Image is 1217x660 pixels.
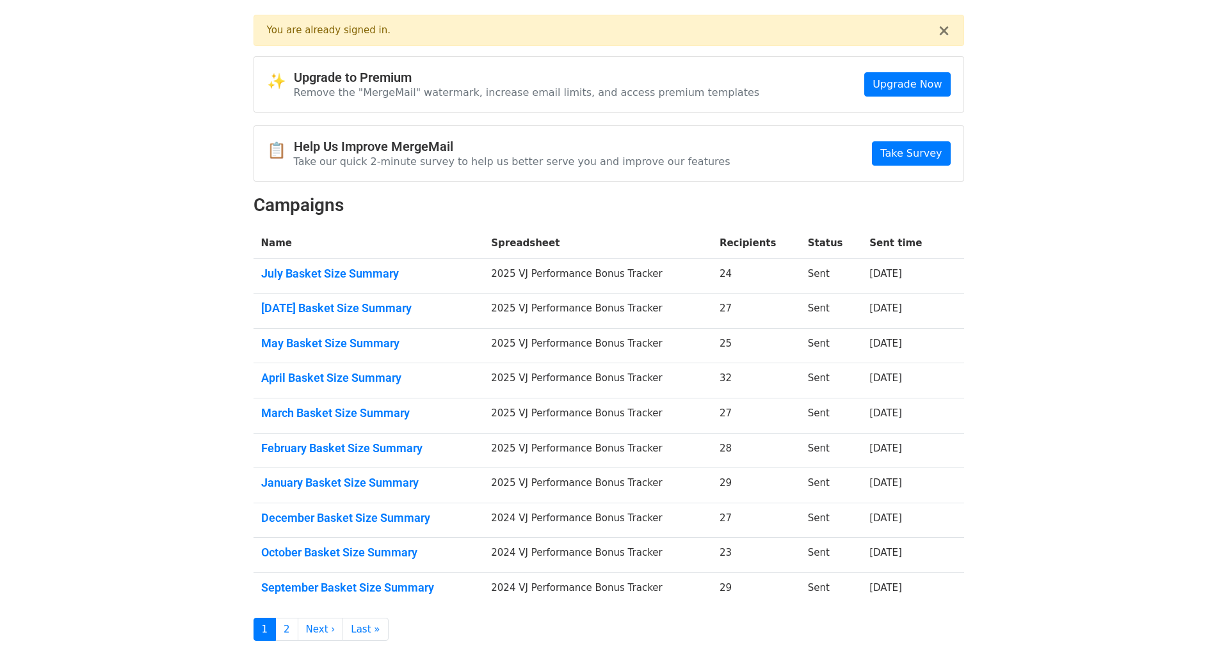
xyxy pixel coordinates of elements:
div: You are already signed in. [267,23,938,38]
td: Sent [800,363,862,398]
h4: Upgrade to Premium [294,70,760,85]
a: [DATE] [869,582,902,593]
th: Status [800,228,862,258]
td: 27 [712,503,800,538]
td: 2025 VJ Performance Bonus Tracker [483,363,712,398]
th: Sent time [862,228,945,258]
a: March Basket Size Summary [261,406,476,420]
th: Spreadsheet [483,228,712,258]
iframe: Chat Widget [930,146,1217,660]
a: February Basket Size Summary [261,441,476,455]
th: Recipients [712,228,800,258]
td: 2024 VJ Performance Bonus Tracker [483,538,712,573]
span: 📋 [267,141,294,160]
a: 1 [254,618,277,641]
td: 28 [712,433,800,468]
a: [DATE] [869,268,902,279]
td: 2025 VJ Performance Bonus Tracker [483,294,712,329]
th: Name [254,228,484,258]
a: [DATE] [869,338,902,349]
a: [DATE] [869,547,902,558]
td: 27 [712,294,800,329]
td: 23 [712,538,800,573]
a: Next › [298,618,344,641]
a: Upgrade Now [864,72,950,97]
a: April Basket Size Summary [261,371,476,385]
a: [DATE] Basket Size Summary [261,301,476,315]
a: [DATE] [869,477,902,489]
td: Sent [800,398,862,433]
a: 2 [275,618,298,641]
h4: Help Us Improve MergeMail [294,139,730,154]
a: [DATE] [869,302,902,314]
a: July Basket Size Summary [261,267,476,281]
td: 29 [712,468,800,503]
td: Sent [800,468,862,503]
td: 24 [712,258,800,294]
a: May Basket Size Summary [261,336,476,350]
a: September Basket Size Summary [261,581,476,595]
a: [DATE] [869,512,902,524]
td: 27 [712,398,800,433]
td: Sent [800,503,862,538]
td: 2025 VJ Performance Bonus Tracker [483,433,712,468]
td: 32 [712,363,800,398]
td: Sent [800,433,862,468]
p: Remove the "MergeMail" watermark, increase email limits, and access premium templates [294,86,760,99]
td: Sent [800,572,862,607]
p: Take our quick 2-minute survey to help us better serve you and improve our features [294,155,730,168]
a: Last » [343,618,388,641]
a: [DATE] [869,443,902,454]
td: 25 [712,328,800,363]
td: 2025 VJ Performance Bonus Tracker [483,468,712,503]
td: 2025 VJ Performance Bonus Tracker [483,258,712,294]
a: January Basket Size Summary [261,476,476,490]
td: 2024 VJ Performance Bonus Tracker [483,572,712,607]
h2: Campaigns [254,194,964,216]
a: December Basket Size Summary [261,511,476,525]
td: 2025 VJ Performance Bonus Tracker [483,398,712,433]
td: Sent [800,294,862,329]
button: × [937,23,950,38]
td: 2025 VJ Performance Bonus Tracker [483,328,712,363]
a: October Basket Size Summary [261,546,476,560]
td: 29 [712,572,800,607]
a: Take Survey [872,141,950,166]
td: Sent [800,538,862,573]
span: ✨ [267,72,294,91]
td: 2024 VJ Performance Bonus Tracker [483,503,712,538]
td: Sent [800,258,862,294]
td: Sent [800,328,862,363]
a: [DATE] [869,372,902,384]
a: [DATE] [869,407,902,419]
